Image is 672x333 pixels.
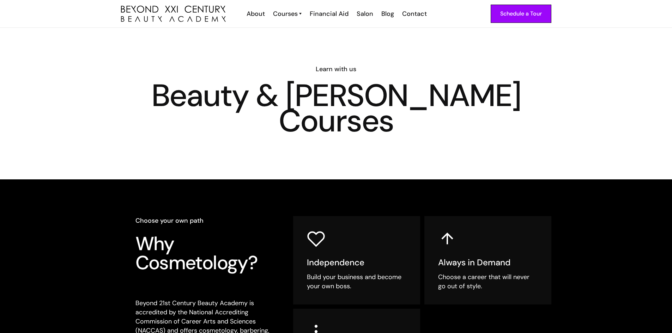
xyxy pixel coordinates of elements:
[307,272,406,291] div: Build your business and become your own boss.
[273,9,298,18] div: Courses
[491,5,551,23] a: Schedule a Tour
[500,9,542,18] div: Schedule a Tour
[247,9,265,18] div: About
[121,6,226,22] img: beyond 21st century beauty academy logo
[307,230,325,248] img: heart icon
[121,83,551,134] h1: Beauty & [PERSON_NAME] Courses
[121,6,226,22] a: home
[357,9,373,18] div: Salon
[381,9,394,18] div: Blog
[377,9,398,18] a: Blog
[402,9,427,18] div: Contact
[438,257,538,268] h5: Always in Demand
[352,9,377,18] a: Salon
[242,9,268,18] a: About
[398,9,430,18] a: Contact
[438,230,456,248] img: up arrow
[135,216,273,225] h6: Choose your own path
[121,64,551,74] h6: Learn with us
[135,234,273,272] h3: Why Cosmetology?
[305,9,352,18] a: Financial Aid
[273,9,302,18] a: Courses
[307,257,406,268] h5: Independence
[438,272,538,291] div: Choose a career that will never go out of style.
[310,9,349,18] div: Financial Aid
